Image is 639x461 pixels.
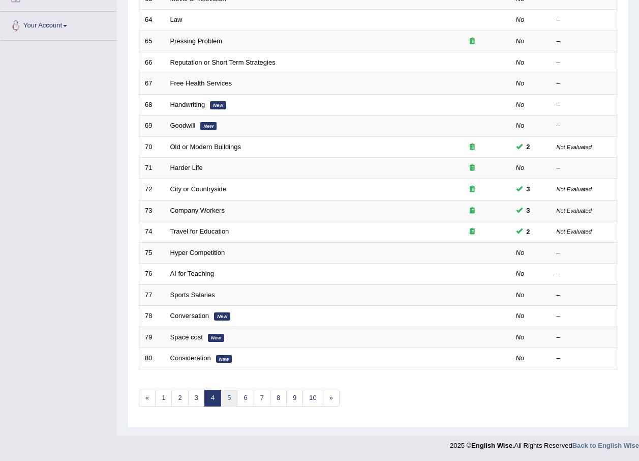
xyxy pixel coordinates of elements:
[516,249,525,256] em: No
[216,355,232,363] em: New
[557,269,612,279] div: –
[523,226,534,237] span: You can still take this question
[210,101,226,109] em: New
[139,390,156,407] a: «
[170,164,203,171] a: Harder Life
[170,312,209,320] a: Conversation
[523,141,534,152] span: You can still take this question
[557,15,612,25] div: –
[557,79,612,89] div: –
[139,306,165,327] td: 78
[171,390,188,407] a: 2
[170,354,211,362] a: Consideration
[557,208,592,214] small: Not Evaluated
[557,333,612,342] div: –
[170,333,203,341] a: Space cost
[572,442,639,449] a: Back to English Wise
[270,390,287,407] a: 8
[557,228,592,235] small: Not Evaluated
[523,205,534,216] span: You can still take this question
[170,207,225,214] a: Company Workers
[557,354,612,363] div: –
[139,242,165,264] td: 75
[440,227,505,237] div: Exam occurring question
[139,94,165,116] td: 68
[139,10,165,31] td: 64
[139,73,165,95] td: 67
[557,291,612,300] div: –
[440,163,505,173] div: Exam occurring question
[170,227,229,235] a: Travel for Education
[170,101,205,108] a: Handwriting
[208,334,224,342] em: New
[254,390,270,407] a: 7
[516,270,525,277] em: No
[516,59,525,66] em: No
[440,142,505,152] div: Exam occurring question
[204,390,221,407] a: 4
[516,291,525,299] em: No
[516,333,525,341] em: No
[516,164,525,171] em: No
[302,390,323,407] a: 10
[323,390,340,407] a: »
[516,16,525,23] em: No
[139,158,165,179] td: 71
[557,100,612,110] div: –
[286,390,303,407] a: 9
[523,184,534,194] span: You can still take this question
[557,144,592,150] small: Not Evaluated
[516,122,525,129] em: No
[557,58,612,68] div: –
[557,311,612,321] div: –
[170,270,214,277] a: AI for Teaching
[170,79,232,87] a: Free Health Services
[170,122,196,129] a: Goodwill
[557,37,612,46] div: –
[170,16,182,23] a: Law
[139,116,165,137] td: 69
[440,185,505,194] div: Exam occurring question
[557,163,612,173] div: –
[170,59,276,66] a: Reputation or Short Term Strategies
[188,390,205,407] a: 3
[557,186,592,192] small: Not Evaluated
[516,37,525,45] em: No
[139,284,165,306] td: 77
[516,101,525,108] em: No
[170,143,241,151] a: Old or Modern Buildings
[170,185,227,193] a: City or Countryside
[170,37,223,45] a: Pressing Problem
[139,52,165,73] td: 66
[516,79,525,87] em: No
[516,354,525,362] em: No
[139,136,165,158] td: 70
[139,327,165,348] td: 79
[237,390,254,407] a: 6
[200,122,217,130] em: New
[170,249,225,256] a: Hyper Competition
[139,200,165,221] td: 73
[440,37,505,46] div: Exam occurring question
[214,312,230,321] em: New
[139,31,165,52] td: 65
[516,312,525,320] em: No
[557,121,612,131] div: –
[221,390,237,407] a: 5
[139,221,165,243] td: 74
[155,390,172,407] a: 1
[170,291,215,299] a: Sports Salaries
[440,206,505,216] div: Exam occurring question
[139,348,165,369] td: 80
[139,179,165,200] td: 72
[1,12,116,37] a: Your Account
[471,442,514,449] strong: English Wise.
[557,248,612,258] div: –
[139,264,165,285] td: 76
[450,436,639,450] div: 2025 © All Rights Reserved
